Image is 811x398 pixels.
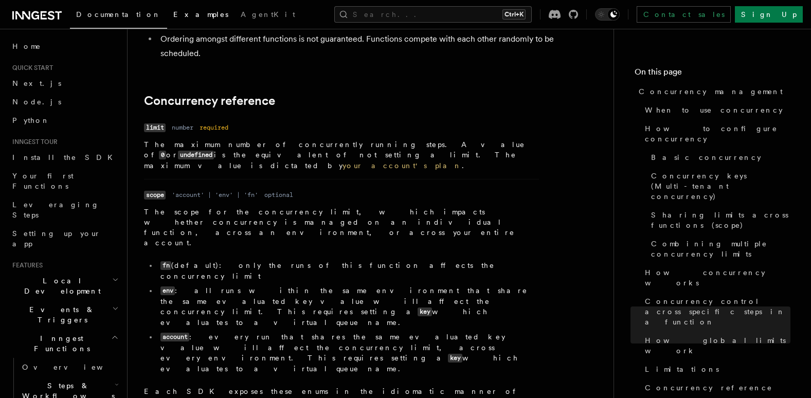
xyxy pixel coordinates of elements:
a: Python [8,111,121,130]
span: Documentation [76,10,161,19]
span: Inngest Functions [8,333,111,354]
button: Toggle dark mode [595,8,620,21]
span: When to use concurrency [645,105,783,115]
a: Concurrency management [635,82,790,101]
span: Events & Triggers [8,304,112,325]
h4: On this page [635,66,790,82]
dd: optional [264,191,293,199]
a: Concurrency control across specific steps in a function [641,292,790,331]
code: key [448,354,462,363]
a: When to use concurrency [641,101,790,119]
a: Your first Functions [8,167,121,195]
dd: number [172,123,193,132]
span: Examples [173,10,228,19]
a: Leveraging Steps [8,195,121,224]
dd: 'account' | 'env' | 'fn' [172,191,258,199]
a: How concurrency works [641,263,790,292]
span: Setting up your app [12,229,101,248]
a: Node.js [8,93,121,111]
li: Ordering amongst different functions is not guaranteed. Functions compete with each other randoml... [157,32,555,61]
span: AgentKit [241,10,295,19]
a: How to configure concurrency [641,119,790,148]
a: Contact sales [637,6,731,23]
button: Local Development [8,272,121,300]
a: Concurrency reference [144,94,275,108]
code: account [160,333,189,341]
a: Basic concurrency [647,148,790,167]
p: The scope for the concurrency limit, which impacts whether concurrency is managed on an individua... [144,207,539,248]
a: your account's plan [343,161,462,170]
code: scope [144,191,166,200]
li: : every run that shares the same evaluated key value will affect the concurrency limit, across ev... [157,332,539,374]
span: Limitations [645,364,719,374]
a: Next.js [8,74,121,93]
span: Sharing limits across functions (scope) [651,210,790,230]
span: Quick start [8,64,53,72]
a: Sharing limits across functions (scope) [647,206,790,234]
code: key [418,307,432,316]
kbd: Ctrl+K [502,9,526,20]
span: Install the SDK [12,153,119,161]
span: Concurrency management [639,86,783,97]
a: Examples [167,3,235,28]
a: How global limits work [641,331,790,360]
a: Install the SDK [8,148,121,167]
span: Features [8,261,43,269]
a: Documentation [70,3,167,29]
button: Inngest Functions [8,329,121,358]
button: Events & Triggers [8,300,121,329]
dd: required [200,123,228,132]
span: Leveraging Steps [12,201,99,219]
button: Search...Ctrl+K [334,6,532,23]
span: Concurrency reference [645,383,772,393]
code: fn [160,261,171,270]
a: Concurrency reference [641,378,790,397]
a: Concurrency keys (Multi-tenant concurrency) [647,167,790,206]
span: Combining multiple concurrency limits [651,239,790,259]
span: Concurrency control across specific steps in a function [645,296,790,327]
p: The maximum number of concurrently running steps. A value of or is the equivalent of not setting ... [144,139,539,171]
span: How to configure concurrency [645,123,790,144]
a: Overview [18,358,121,376]
span: Python [12,116,50,124]
span: Home [12,41,41,51]
span: Overview [22,363,128,371]
a: Home [8,37,121,56]
a: Combining multiple concurrency limits [647,234,790,263]
span: Your first Functions [12,172,74,190]
span: Next.js [12,79,61,87]
li: (default): only the runs of this function affects the concurrency limit [157,260,539,281]
span: How global limits work [645,335,790,356]
a: AgentKit [235,3,301,28]
a: Limitations [641,360,790,378]
span: Concurrency keys (Multi-tenant concurrency) [651,171,790,202]
li: : all runs within the same environment that share the same evaluated key value will affect the co... [157,285,539,328]
span: Local Development [8,276,112,296]
a: Sign Up [735,6,803,23]
span: Basic concurrency [651,152,761,162]
code: limit [144,123,166,132]
span: Inngest tour [8,138,58,146]
code: env [160,286,175,295]
span: How concurrency works [645,267,790,288]
a: Setting up your app [8,224,121,253]
code: undefined [178,151,214,159]
span: Node.js [12,98,61,106]
code: 0 [159,151,166,159]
